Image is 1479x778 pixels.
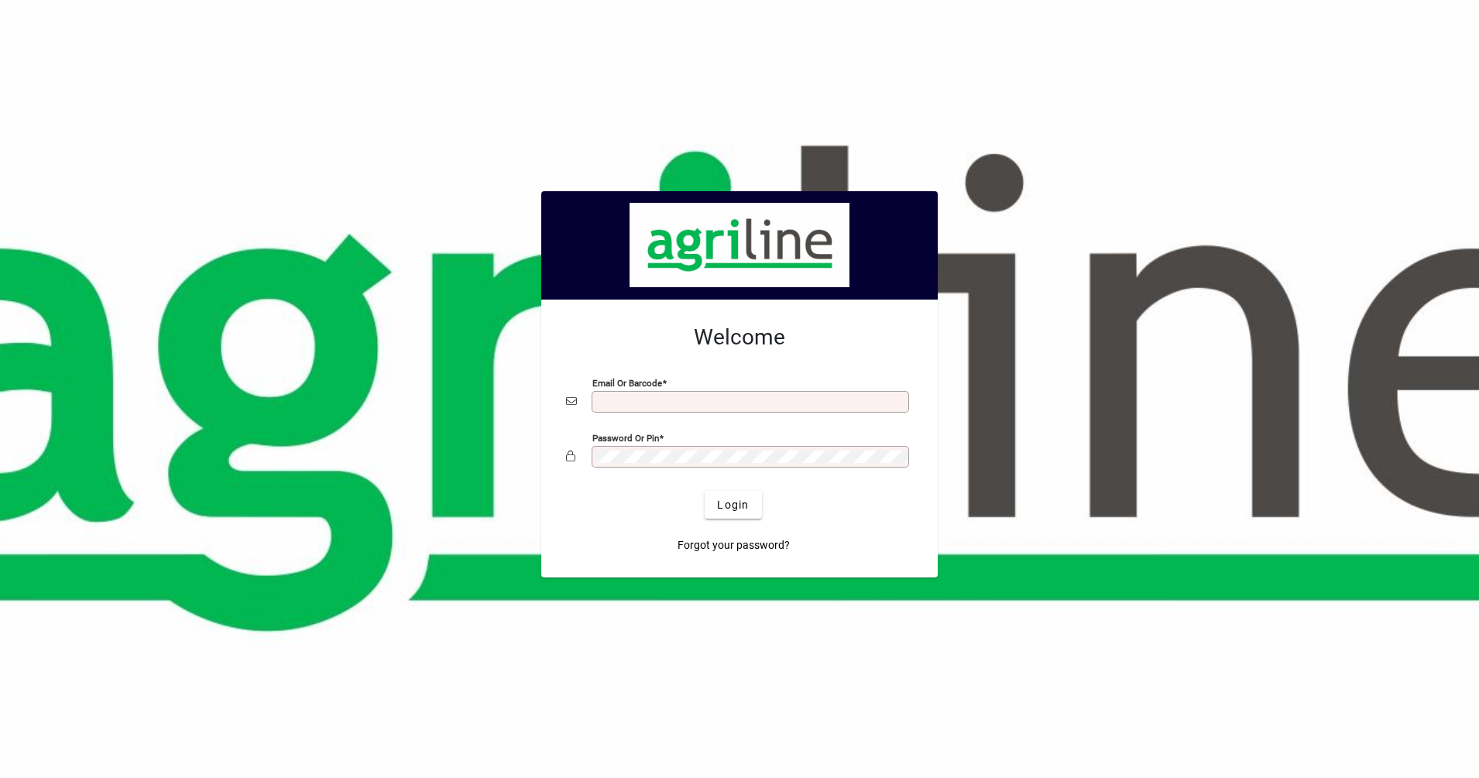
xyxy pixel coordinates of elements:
[717,497,749,513] span: Login
[678,537,790,554] span: Forgot your password?
[592,378,662,389] mat-label: Email or Barcode
[592,433,659,444] mat-label: Password or Pin
[566,324,913,351] h2: Welcome
[705,491,761,519] button: Login
[671,531,796,559] a: Forgot your password?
